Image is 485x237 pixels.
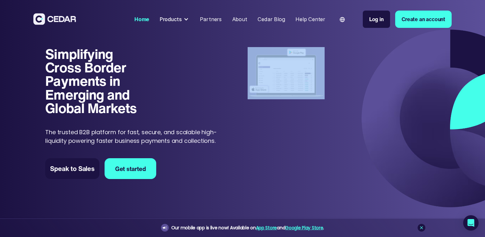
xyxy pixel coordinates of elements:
[160,15,182,23] div: Products
[197,12,224,26] a: Partners
[200,15,222,23] div: Partners
[363,11,390,28] a: Log in
[229,12,250,26] a: About
[132,12,152,26] a: Home
[157,12,192,26] div: Products
[369,15,384,23] div: Log in
[134,15,149,23] div: Home
[105,158,156,179] a: Get started
[258,15,285,23] div: Cedar Blog
[248,47,325,99] img: Dashboard of transactions
[295,15,325,23] div: Help Center
[255,12,288,26] a: Cedar Blog
[293,12,328,26] a: Help Center
[340,17,345,22] img: world icon
[463,215,479,231] div: Open Intercom Messenger
[45,158,99,179] a: Speak to Sales
[232,15,247,23] div: About
[45,128,221,145] p: The trusted B2B platform for fast, secure, and scalable high-liquidity powering faster business p...
[45,47,151,115] h1: Simplifying Cross Border Payments in Emerging and Global Markets
[395,11,452,28] a: Create an account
